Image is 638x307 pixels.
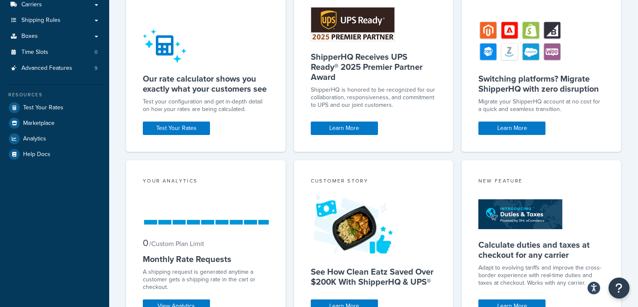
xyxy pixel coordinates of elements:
[21,65,72,72] span: Advanced Features
[6,91,103,98] div: Resources
[6,61,103,76] li: Advanced Features
[23,120,55,127] span: Marketplace
[311,122,378,135] a: Learn More
[6,147,103,162] a: Help Docs
[143,177,269,187] div: Your Analytics
[478,98,604,113] div: Migrate your ShipperHQ account at no cost for a quick and seamless transition.
[95,49,97,56] span: 0
[478,74,604,94] h5: Switching platforms? Migrate ShipperHQ with zero disruption
[143,74,269,94] h5: Our rate calculator shows you exactly what your customers see
[143,122,210,135] a: Test Your Rates
[6,29,103,44] a: Boxes
[21,49,48,56] span: Time Slots
[143,98,269,113] div: Test your configuration and get in-depth detail on how your rates are being calculated.
[143,236,148,250] span: 0
[6,13,103,28] a: Shipping Rules
[21,17,60,24] span: Shipping Rules
[6,100,103,115] a: Test Your Rates
[21,1,42,8] span: Carriers
[478,177,604,187] div: New Feature
[6,45,103,60] li: Time Slots
[311,52,437,82] h5: ShipperHQ Receives UPS Ready® 2025 Premier Partner Award
[478,122,546,135] a: Learn More
[23,135,46,143] span: Analytics
[6,116,103,131] a: Marketplace
[23,151,50,158] span: Help Docs
[143,268,269,291] div: A shipping request is generated anytime a customer gets a shipping rate in the cart or checkout.
[6,131,103,146] a: Analytics
[149,239,204,249] small: / Custom Plan Limit
[23,104,63,111] span: Test Your Rates
[311,177,437,187] div: Customer Story
[6,45,103,60] a: Time Slots0
[311,86,437,109] p: ShipperHQ is honored to be recognized for our collaboration, responsiveness, and commitment to UP...
[609,278,630,299] button: Open Resource Center
[311,267,437,287] h5: See How Clean Eatz Saved Over $200K With ShipperHQ & UPS®
[6,61,103,76] a: Advanced Features9
[478,264,604,287] p: Adapt to evolving tariffs and improve the cross-border experience with real-time duties and taxes...
[95,65,97,72] span: 9
[21,33,38,40] span: Boxes
[478,240,604,260] h5: Calculate duties and taxes at checkout for any carrier
[143,254,269,264] h5: Monthly Rate Requests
